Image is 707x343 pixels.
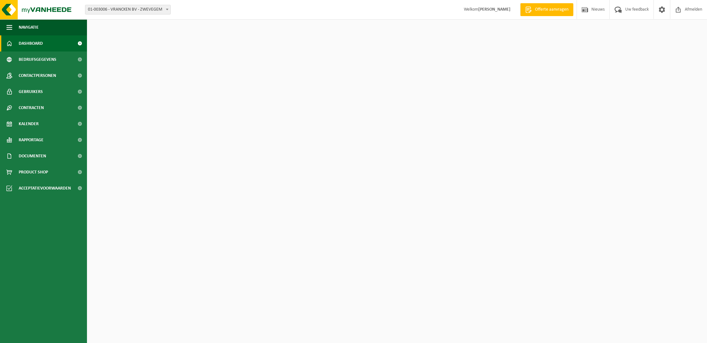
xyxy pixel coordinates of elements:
span: Navigatie [19,19,39,35]
span: Rapportage [19,132,43,148]
span: Acceptatievoorwaarden [19,180,71,196]
strong: [PERSON_NAME] [478,7,511,12]
a: Offerte aanvragen [520,3,573,16]
span: Contracten [19,100,44,116]
span: Bedrijfsgegevens [19,51,56,68]
span: Documenten [19,148,46,164]
span: 01-003006 - VRANCKEN BV - ZWEVEGEM [85,5,171,14]
span: Offerte aanvragen [533,6,570,13]
span: Dashboard [19,35,43,51]
span: 01-003006 - VRANCKEN BV - ZWEVEGEM [85,5,170,14]
span: Gebruikers [19,84,43,100]
span: Kalender [19,116,39,132]
span: Contactpersonen [19,68,56,84]
span: Product Shop [19,164,48,180]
